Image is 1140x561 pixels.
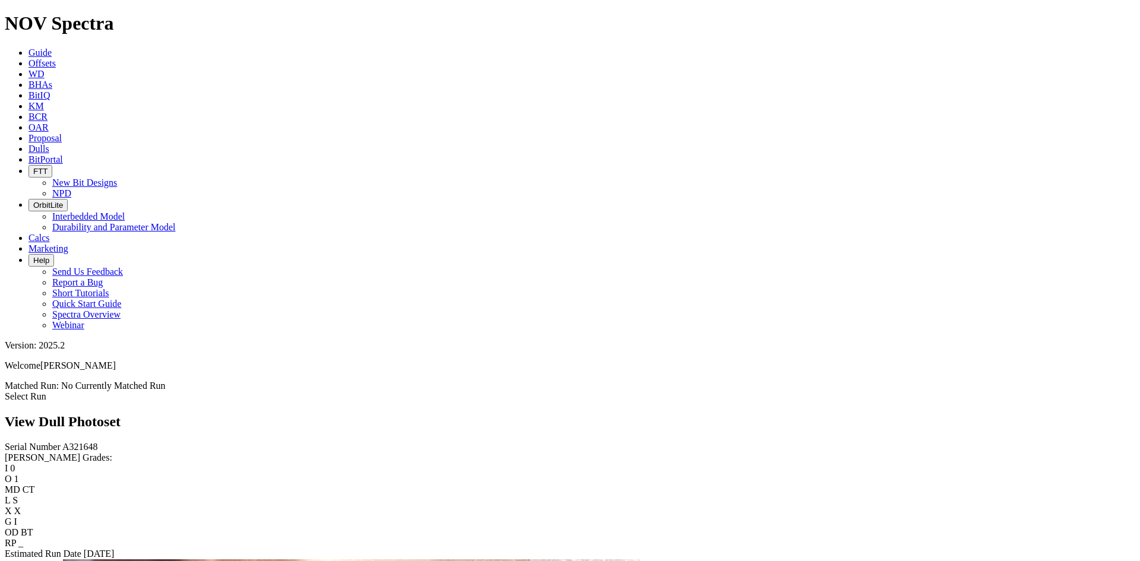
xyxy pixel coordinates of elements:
[28,101,44,111] a: KM
[5,414,1135,430] h2: View Dull Photoset
[12,495,18,505] span: S
[28,233,50,243] a: Calcs
[52,188,71,198] a: NPD
[21,527,33,537] span: BT
[5,527,18,537] label: OD
[84,549,115,559] span: [DATE]
[52,320,84,330] a: Webinar
[5,495,10,505] label: L
[5,381,59,391] span: Matched Run:
[28,112,47,122] a: BCR
[52,288,109,298] a: Short Tutorials
[33,201,63,210] span: OrbitLite
[18,538,23,548] span: _
[28,165,52,178] button: FTT
[28,58,56,68] a: Offsets
[61,381,166,391] span: No Currently Matched Run
[5,474,12,484] label: O
[52,309,121,319] a: Spectra Overview
[52,277,103,287] a: Report a Bug
[28,47,52,58] a: Guide
[5,12,1135,34] h1: NOV Spectra
[52,222,176,232] a: Durability and Parameter Model
[5,516,12,527] label: G
[28,80,52,90] a: BHAs
[28,154,63,164] a: BitPortal
[14,506,21,516] span: X
[5,340,1135,351] div: Version: 2025.2
[62,442,98,452] span: A321648
[14,516,17,527] span: I
[28,144,49,154] a: Dulls
[23,484,34,495] span: CT
[28,254,54,267] button: Help
[5,452,1135,463] div: [PERSON_NAME] Grades:
[52,299,121,309] a: Quick Start Guide
[33,256,49,265] span: Help
[52,267,123,277] a: Send Us Feedback
[28,133,62,143] a: Proposal
[5,360,1135,371] p: Welcome
[28,243,68,253] a: Marketing
[52,178,117,188] a: New Bit Designs
[14,474,19,484] span: 1
[5,484,20,495] label: MD
[33,167,47,176] span: FTT
[10,463,15,473] span: 0
[5,506,12,516] label: X
[5,538,16,548] label: RP
[5,463,8,473] label: I
[5,391,46,401] a: Select Run
[5,442,61,452] label: Serial Number
[40,360,116,370] span: [PERSON_NAME]
[28,122,49,132] a: OAR
[5,549,81,559] label: Estimated Run Date
[52,211,125,221] a: Interbedded Model
[28,199,68,211] button: OrbitLite
[28,69,45,79] a: WD
[28,90,50,100] a: BitIQ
